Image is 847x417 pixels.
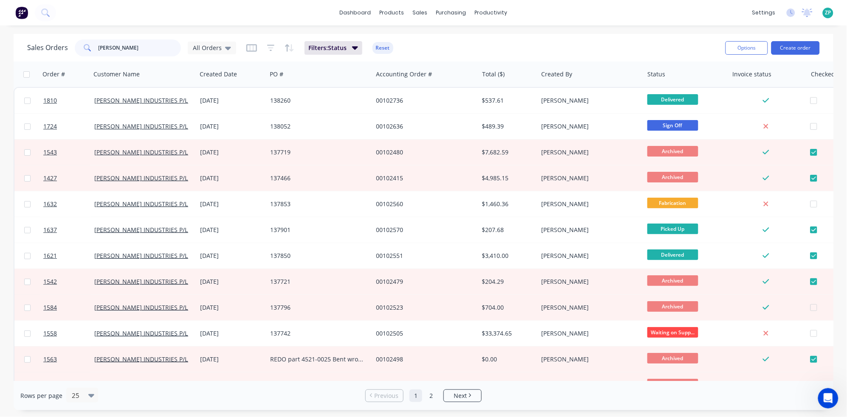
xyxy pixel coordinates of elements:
span: 1542 [43,277,57,286]
span: Archived [647,353,698,364]
div: Gosh, sorry for my dog snoring in the background😁 [14,168,133,185]
div: Close [149,3,164,19]
a: [PERSON_NAME] INDUSTRIES P/L - EMAIL INV&DEL NOTE W DEL [94,303,274,311]
div: $0.00 [482,355,532,364]
div: Order # [42,70,65,78]
a: [PERSON_NAME] INDUSTRIES P/L - EMAIL INV&DEL NOTE W DEL [94,122,274,130]
div: $204.29 [482,277,532,286]
h1: Sales Orders [27,44,68,52]
div: Amazing, that's what we need :) haha love the dog. we are out but I will look into this next week... [31,196,163,240]
div: 138052 [270,122,364,131]
div: 137466 [270,174,364,182]
span: Archived [647,275,698,286]
span: 1558 [43,329,57,338]
div: [DATE] [200,122,263,131]
div: 00102736 [376,96,470,105]
div: Status [648,70,666,78]
a: Next page [444,392,481,400]
button: Options [726,41,768,55]
div: 00102498 [376,355,470,364]
div: $489.39 [482,122,532,131]
span: 1724 [43,122,57,131]
span: 1632 [43,200,57,208]
div: [DATE] [200,252,263,260]
div: 00102505 [376,329,470,338]
button: go back [6,3,22,20]
span: Next [454,392,467,400]
button: Gif picker [40,278,47,285]
span: Archived [647,301,698,312]
span: ZP [825,9,831,17]
div: purchasing [432,6,471,19]
div: 00102480 [376,148,470,157]
div: Created By [542,70,573,78]
div: [DATE] [200,200,263,208]
span: 1621 [43,252,57,260]
div: [PERSON_NAME] [542,226,636,234]
div: $33,374.65 [482,329,532,338]
div: Maricar says… [7,89,163,163]
div: [PERSON_NAME] [542,96,636,105]
a: 1632 [43,191,94,217]
div: Customer Name [93,70,140,78]
img: Profile image for Maricar [24,5,38,18]
a: 1542 [43,269,94,294]
div: $7,682.59 [482,148,532,157]
div: settings [748,6,780,19]
a: 1724 [43,114,94,139]
div: 00102523 [376,303,470,312]
div: Accounting Order # [376,70,432,78]
span: 1637 [43,226,57,234]
div: 138260 [270,96,364,105]
div: 137850 [270,252,364,260]
div: have a fabulous weekend. [72,241,163,259]
h1: Maricar [41,4,67,11]
a: 1543 [43,140,94,165]
div: Total ($) [482,70,505,78]
div: $704.00 [482,303,532,312]
div: 137853 [270,200,364,208]
div: [PERSON_NAME] [542,174,636,182]
a: 1621 [43,243,94,269]
div: Zandra says… [7,241,163,266]
iframe: Intercom live chat [818,388,839,409]
div: $207.68 [482,226,532,234]
div: Maricar says… [7,163,163,196]
div: Created Date [200,70,237,78]
div: 00102551 [376,252,470,260]
div: 137721 [270,277,364,286]
a: dashboard [336,6,376,19]
span: Archived [647,172,698,182]
div: Zandra says… [7,48,163,90]
div: 137719 [270,148,364,157]
button: Reset [373,42,393,54]
div: [PERSON_NAME] [542,355,636,364]
div: [DATE] [200,303,263,312]
span: 1427 [43,174,57,182]
a: 1563 [43,347,94,372]
div: Gosh, sorry for my dog snoring in the background😁 [7,163,139,190]
a: [PERSON_NAME] INDUSTRIES P/L - EMAIL INV&DEL NOTE W DEL [94,277,274,285]
div: Amazing, that's what we need :) haha love the dog. we are out but I will look into this next week... [37,202,156,235]
div: [DATE] [200,226,263,234]
div: [DATE] [200,148,263,157]
div: PO # [270,70,283,78]
div: 137742 [270,329,364,338]
button: Send a message… [146,274,159,288]
a: [URL][DOMAIN_NAME] [14,140,80,147]
span: Waiting on Supp... [647,327,698,338]
a: 1558 [43,321,94,346]
div: 00102415 [376,174,470,182]
a: [PERSON_NAME] INDUSTRIES P/L - EMAIL INV&DEL NOTE W DEL [94,96,274,104]
button: Start recording [54,278,61,285]
button: Upload attachment [13,278,20,285]
span: Filters: Status [309,44,347,52]
div: [PERSON_NAME] [542,148,636,157]
button: Create order [771,41,820,55]
a: [PERSON_NAME] INDUSTRIES P/L - EMAIL INV&DEL NOTE W DEL [94,329,274,337]
span: Rows per page [20,392,62,400]
a: [PERSON_NAME] INDUSTRIES P/L - EMAIL INV&DEL NOTE W DEL [94,252,274,260]
a: 1584 [43,295,94,320]
div: [DATE] [200,174,263,182]
div: Maricar • [DATE] [14,155,56,160]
